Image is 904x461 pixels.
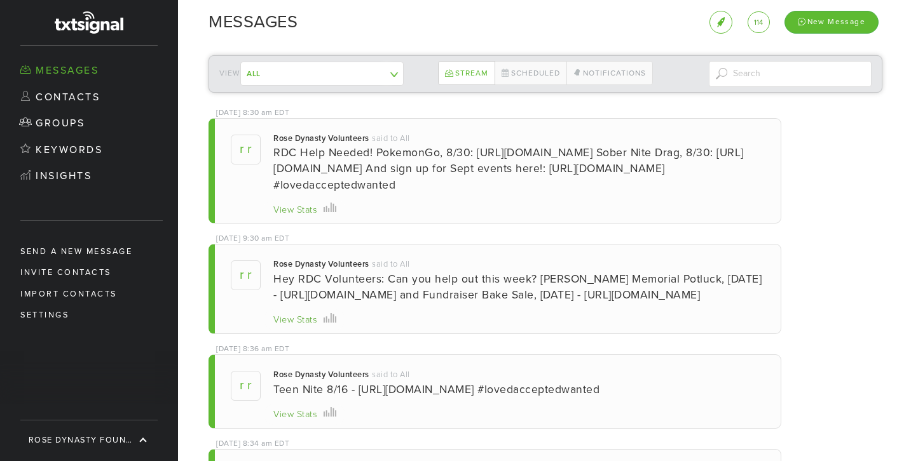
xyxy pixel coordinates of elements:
[754,18,763,27] span: 114
[372,369,410,380] div: said to All
[216,344,289,354] div: [DATE] 8:36 am EDT
[273,382,765,398] div: Teen Nite 8/16 - [URL][DOMAIN_NAME] #lovedacceptedwanted
[784,15,879,28] a: New Message
[273,204,317,217] div: View Stats
[372,133,410,144] div: said to All
[784,11,879,33] div: New Message
[495,61,567,85] a: Scheduled
[273,408,317,422] div: View Stats
[273,133,369,144] div: Rose Dynasty Volunteers
[709,61,872,87] input: Search
[273,145,765,192] div: RDC Help Needed! PokemonGo, 8/30: [URL][DOMAIN_NAME] Sober Nite Drag, 8/30: [URL][DOMAIN_NAME] An...
[273,314,317,327] div: View Stats
[372,258,410,270] div: said to All
[438,61,495,85] a: Stream
[231,371,261,401] span: R R
[216,233,289,244] div: [DATE] 9:30 am EDT
[273,271,765,303] div: Hey RDC Volunteers: Can you help out this week? [PERSON_NAME] Memorial Potluck, [DATE] - [URL][DO...
[216,438,289,449] div: [DATE] 8:34 am EDT
[566,61,653,85] a: Notifications
[273,369,369,380] div: Rose Dynasty Volunteers
[273,258,369,270] div: Rose Dynasty Volunteers
[231,135,261,164] span: R R
[231,260,261,290] span: R R
[216,107,289,118] div: [DATE] 8:30 am EDT
[219,62,383,86] div: View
